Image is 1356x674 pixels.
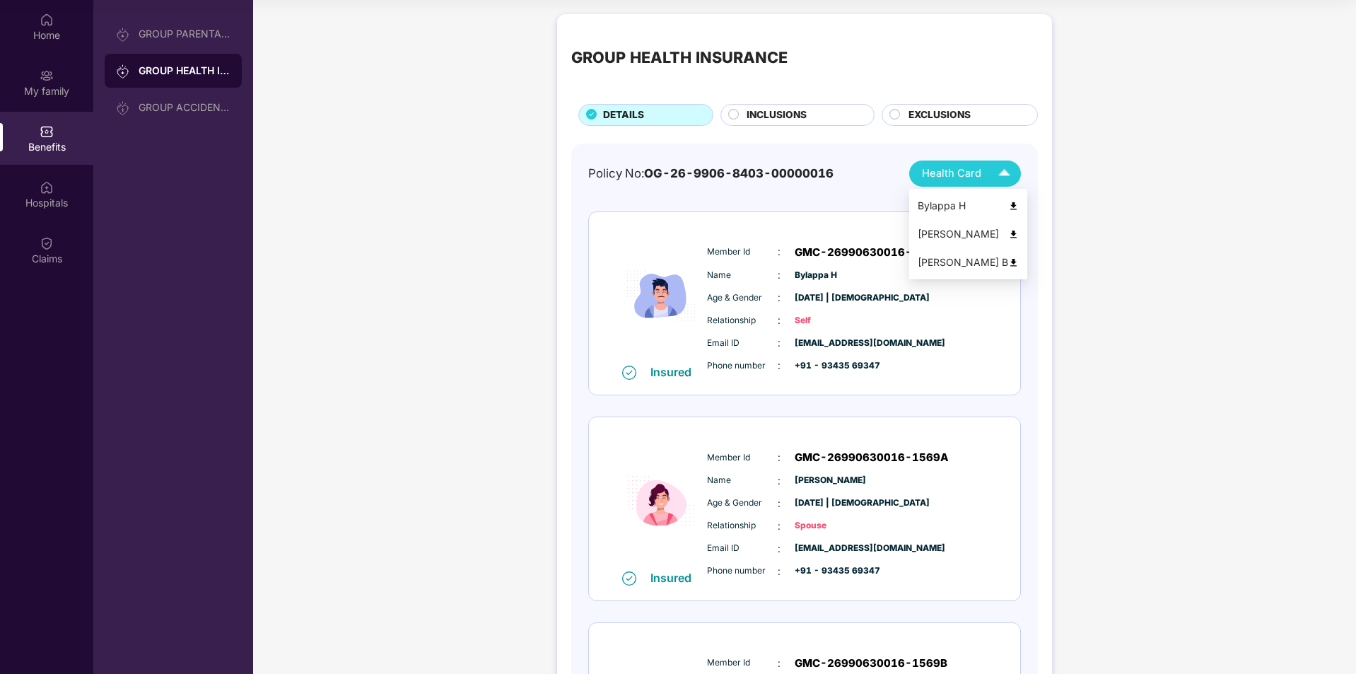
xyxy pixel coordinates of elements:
img: svg+xml;base64,PHN2ZyB4bWxucz0iaHR0cDovL3d3dy53My5vcmcvMjAwMC9zdmciIHdpZHRoPSIxNiIgaGVpZ2h0PSIxNi... [622,571,636,586]
span: : [778,473,781,489]
img: svg+xml;base64,PHN2ZyB4bWxucz0iaHR0cDovL3d3dy53My5vcmcvMjAwMC9zdmciIHdpZHRoPSI0OCIgaGVpZ2h0PSI0OC... [1008,201,1019,211]
span: Member Id [707,656,778,670]
span: Age & Gender [707,496,778,510]
img: icon [619,227,703,365]
span: : [778,313,781,328]
span: Phone number [707,359,778,373]
span: Self [795,314,865,327]
img: svg+xml;base64,PHN2ZyB4bWxucz0iaHR0cDovL3d3dy53My5vcmcvMjAwMC9zdmciIHdpZHRoPSIxNiIgaGVpZ2h0PSIxNi... [622,366,636,380]
span: : [778,244,781,260]
span: Phone number [707,564,778,578]
span: : [778,541,781,557]
span: Health Card [922,165,981,182]
span: : [778,564,781,579]
span: DETAILS [603,108,644,123]
span: Email ID [707,542,778,555]
span: INCLUSIONS [747,108,807,123]
img: Icuh8uwCUCF+XjCZyLQsAKiDCM9HiE6CMYmKQaPGkZKaA32CAAACiQcFBJY0IsAAAAASUVORK5CYII= [992,161,1017,186]
div: [PERSON_NAME] [918,226,1019,242]
img: svg+xml;base64,PHN2ZyB3aWR0aD0iMjAiIGhlaWdodD0iMjAiIHZpZXdCb3g9IjAgMCAyMCAyMCIgZmlsbD0ibm9uZSIgeG... [116,101,130,115]
span: : [778,267,781,283]
div: GROUP HEALTH INSURANCE [571,45,788,69]
span: [DATE] | [DEMOGRAPHIC_DATA] [795,291,865,305]
span: : [778,290,781,306]
span: : [778,335,781,351]
span: [EMAIL_ADDRESS][DOMAIN_NAME] [795,542,865,555]
img: svg+xml;base64,PHN2ZyB3aWR0aD0iMjAiIGhlaWdodD0iMjAiIHZpZXdCb3g9IjAgMCAyMCAyMCIgZmlsbD0ibm9uZSIgeG... [116,64,130,79]
span: Age & Gender [707,291,778,305]
span: Bylappa H [795,269,865,282]
span: Spouse [795,519,865,533]
span: : [778,518,781,534]
span: Name [707,474,778,487]
span: +91 - 93435 69347 [795,359,865,373]
span: Relationship [707,519,778,533]
img: svg+xml;base64,PHN2ZyB4bWxucz0iaHR0cDovL3d3dy53My5vcmcvMjAwMC9zdmciIHdpZHRoPSI0OCIgaGVpZ2h0PSI0OC... [1008,229,1019,240]
img: svg+xml;base64,PHN2ZyB3aWR0aD0iMjAiIGhlaWdodD0iMjAiIHZpZXdCb3g9IjAgMCAyMCAyMCIgZmlsbD0ibm9uZSIgeG... [116,28,130,42]
img: svg+xml;base64,PHN2ZyBpZD0iSG9zcGl0YWxzIiB4bWxucz0iaHR0cDovL3d3dy53My5vcmcvMjAwMC9zdmciIHdpZHRoPS... [40,180,54,194]
span: OG-26-9906-8403-00000016 [644,166,834,180]
span: : [778,358,781,373]
div: GROUP ACCIDENTAL INSURANCE [139,102,230,113]
div: GROUP PARENTAL POLICY [139,28,230,40]
span: : [778,450,781,465]
button: Health Card [909,161,1021,187]
img: svg+xml;base64,PHN2ZyBpZD0iQmVuZWZpdHMiIHhtbG5zPSJodHRwOi8vd3d3LnczLm9yZy8yMDAwL3N2ZyIgd2lkdGg9Ij... [40,124,54,139]
span: Member Id [707,245,778,259]
span: +91 - 93435 69347 [795,564,865,578]
span: Email ID [707,337,778,350]
div: Bylappa H [918,198,1019,214]
span: GMC-26990630016-1569A [795,449,949,466]
span: Relationship [707,314,778,327]
div: [PERSON_NAME] B [918,255,1019,270]
span: GMC-26990630016-1569 [795,244,940,261]
span: : [778,656,781,671]
img: svg+xml;base64,PHN2ZyB3aWR0aD0iMjAiIGhlaWdodD0iMjAiIHZpZXdCb3g9IjAgMCAyMCAyMCIgZmlsbD0ibm9uZSIgeG... [40,69,54,83]
span: : [778,496,781,511]
div: Insured [650,571,700,585]
span: EXCLUSIONS [908,108,971,123]
span: [EMAIL_ADDRESS][DOMAIN_NAME] [795,337,865,350]
img: svg+xml;base64,PHN2ZyB4bWxucz0iaHR0cDovL3d3dy53My5vcmcvMjAwMC9zdmciIHdpZHRoPSI0OCIgaGVpZ2h0PSI0OC... [1008,257,1019,268]
span: Member Id [707,451,778,465]
span: [PERSON_NAME] [795,474,865,487]
span: GMC-26990630016-1569B [795,655,947,672]
div: GROUP HEALTH INSURANCE [139,64,230,78]
div: Policy No: [588,164,834,182]
img: svg+xml;base64,PHN2ZyBpZD0iSG9tZSIgeG1sbnM9Imh0dHA6Ly93d3cudzMub3JnLzIwMDAvc3ZnIiB3aWR0aD0iMjAiIG... [40,13,54,27]
img: icon [619,432,703,570]
img: svg+xml;base64,PHN2ZyBpZD0iQ2xhaW0iIHhtbG5zPSJodHRwOi8vd3d3LnczLm9yZy8yMDAwL3N2ZyIgd2lkdGg9IjIwIi... [40,236,54,250]
span: [DATE] | [DEMOGRAPHIC_DATA] [795,496,865,510]
div: Insured [650,365,700,379]
span: Name [707,269,778,282]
